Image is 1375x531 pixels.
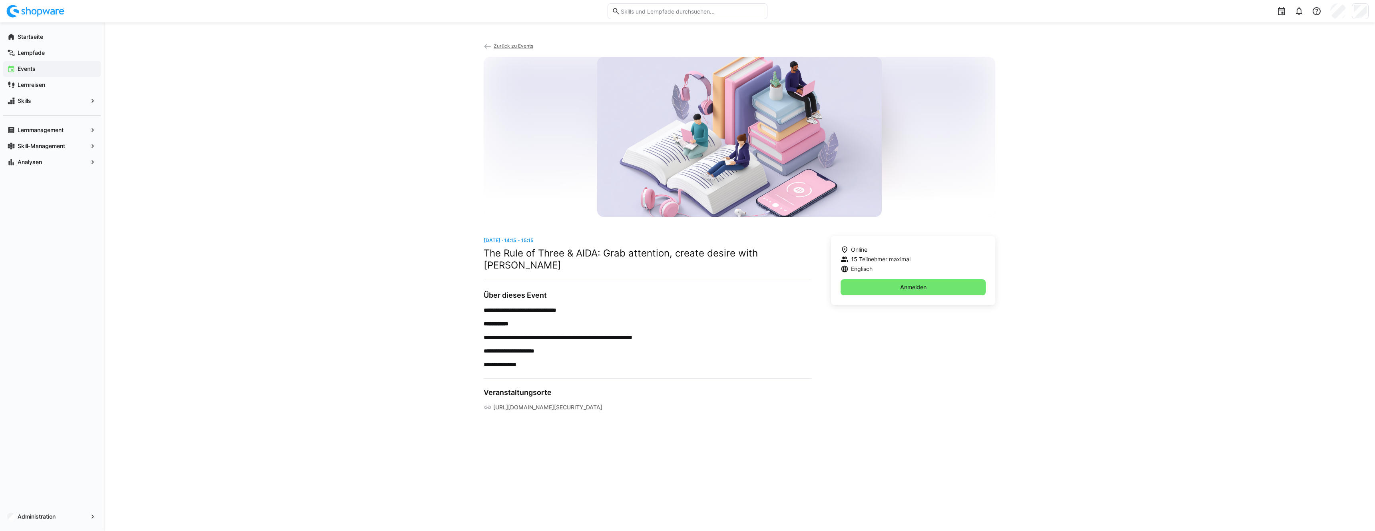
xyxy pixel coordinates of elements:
span: Online [851,246,867,254]
h2: The Rule of Three & AIDA: Grab attention, create desire with [PERSON_NAME] [484,247,812,271]
span: [DATE] · 14:15 - 15:15 [484,237,534,243]
span: Zurück zu Events [494,43,533,49]
h3: Veranstaltungsorte [484,388,812,397]
a: Zurück zu Events [484,43,533,49]
h3: Über dieses Event [484,291,812,300]
a: [URL][DOMAIN_NAME][SECURITY_DATA] [493,403,602,411]
button: Anmelden [841,279,986,295]
span: Englisch [851,265,873,273]
input: Skills und Lernpfade durchsuchen… [620,8,763,15]
span: 15 Teilnehmer maximal [851,255,911,263]
span: Anmelden [899,283,928,291]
